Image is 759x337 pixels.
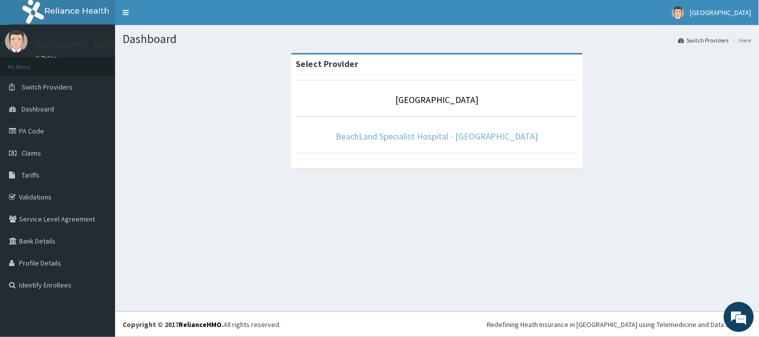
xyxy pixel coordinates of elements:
strong: Select Provider [296,58,359,69]
p: [GEOGRAPHIC_DATA] [35,40,118,49]
footer: All rights reserved. [115,311,759,337]
li: Here [730,36,751,44]
span: Dashboard [22,104,54,113]
div: Redefining Heath Insurance in [GEOGRAPHIC_DATA] using Telemedicine and Data Science! [487,319,751,329]
a: RelianceHMO [179,320,222,329]
a: Online [35,54,59,61]
a: Switch Providers [678,36,729,44]
span: Claims [22,148,41,157]
span: Tariffs [22,170,40,179]
span: Switch Providers [22,82,73,91]
h1: Dashboard [123,32,751,45]
a: [GEOGRAPHIC_DATA] [396,94,479,105]
strong: Copyright © 2017 . [123,320,224,329]
span: [GEOGRAPHIC_DATA] [690,8,751,17]
img: User Image [672,6,684,19]
a: BeachLand Specialist Hospital - [GEOGRAPHIC_DATA] [336,130,538,142]
img: User Image [5,30,28,52]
